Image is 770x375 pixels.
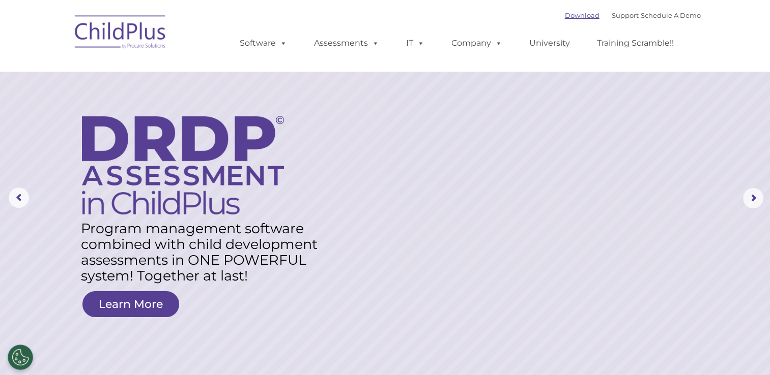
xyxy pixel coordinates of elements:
[230,33,297,53] a: Software
[641,11,701,19] a: Schedule A Demo
[141,109,185,116] span: Phone number
[587,33,684,53] a: Training Scramble!!
[565,11,600,19] a: Download
[396,33,435,53] a: IT
[8,345,33,370] button: Cookies Settings
[441,33,512,53] a: Company
[519,33,580,53] a: University
[82,116,284,214] img: DRDP Assessment in ChildPlus
[612,11,639,19] a: Support
[565,11,701,19] font: |
[70,8,172,59] img: ChildPlus by Procare Solutions
[81,221,327,284] rs-layer: Program management software combined with child development assessments in ONE POWERFUL system! T...
[304,33,389,53] a: Assessments
[141,67,173,75] span: Last name
[82,291,179,317] a: Learn More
